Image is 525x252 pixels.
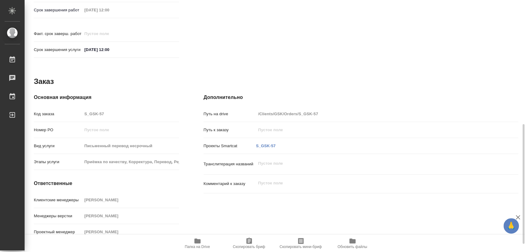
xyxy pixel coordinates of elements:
input: Пустое поле [82,29,136,38]
button: Папка на Drive [172,235,223,252]
button: Скопировать бриф [223,235,275,252]
a: S_GSK-57 [256,144,276,148]
input: Пустое поле [82,157,179,166]
span: 🙏 [506,219,516,232]
button: Скопировать мини-бриф [275,235,327,252]
input: Пустое поле [82,195,179,204]
p: Менеджеры верстки [34,213,82,219]
span: Скопировать мини-бриф [280,245,322,249]
p: Код заказа [34,111,82,117]
input: Пустое поле [82,211,179,220]
input: Пустое поле [82,109,179,118]
p: Проекты Smartcat [204,143,256,149]
p: Номер РО [34,127,82,133]
p: Срок завершения работ [34,7,82,13]
input: Пустое поле [256,125,492,134]
input: Пустое поле [82,141,179,150]
p: Путь на drive [204,111,256,117]
h4: Основная информация [34,94,179,101]
h4: Ответственные [34,180,179,187]
span: Обновить файлы [337,245,367,249]
input: Пустое поле [82,125,179,134]
input: Пустое поле [82,6,136,14]
input: ✎ Введи что-нибудь [82,45,136,54]
input: Пустое поле [82,227,179,236]
button: 🙏 [503,218,519,234]
p: Комментарий к заказу [204,181,256,187]
button: Обновить файлы [327,235,378,252]
p: Срок завершения услуги [34,47,82,53]
p: Проектный менеджер [34,229,82,235]
p: Транслитерация названий [204,161,256,167]
span: Папка на Drive [185,245,210,249]
span: Скопировать бриф [233,245,265,249]
input: Пустое поле [256,109,492,118]
p: Вид услуги [34,143,82,149]
p: Факт. срок заверш. работ [34,31,82,37]
h2: Заказ [34,77,54,86]
p: Этапы услуги [34,159,82,165]
h4: Дополнительно [204,94,518,101]
p: Клиентские менеджеры [34,197,82,203]
p: Путь к заказу [204,127,256,133]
